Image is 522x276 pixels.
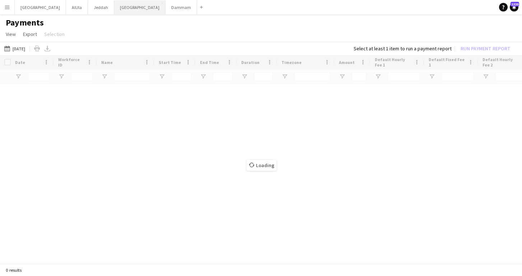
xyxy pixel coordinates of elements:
[66,0,88,14] button: AlUla
[354,45,452,52] div: Select at least 1 item to run a payment report
[6,31,16,37] span: View
[510,3,518,11] a: 1220
[166,0,197,14] button: Dammam
[23,31,37,37] span: Export
[3,29,19,39] a: View
[15,0,66,14] button: [GEOGRAPHIC_DATA]
[114,0,166,14] button: [GEOGRAPHIC_DATA]
[511,2,519,6] span: 1220
[247,160,276,171] span: Loading
[88,0,114,14] button: Jeddah
[3,44,27,53] button: [DATE]
[20,29,40,39] a: Export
